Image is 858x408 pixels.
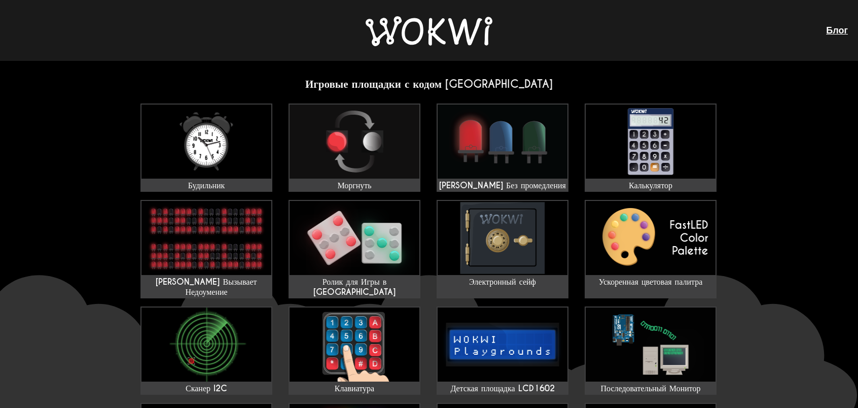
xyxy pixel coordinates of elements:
[585,200,717,298] a: Ускоренная цветовая палитра
[335,383,374,394] ya-tr-span: Клавиатура
[586,308,716,382] img: Последовательный Монитор
[290,308,419,382] img: Клавиатура
[289,104,420,192] a: Моргнуть
[305,77,553,91] ya-tr-span: Игровые площадки с кодом [GEOGRAPHIC_DATA]
[469,277,536,287] ya-tr-span: Электронный сейф
[586,201,716,275] img: Ускоренная цветовая палитра
[141,105,271,179] img: Будильник
[438,201,567,275] img: Электронный сейф
[437,104,568,192] a: [PERSON_NAME] Без промедления
[141,308,271,382] img: Сканер I2C
[140,104,272,192] a: Будильник
[826,25,848,36] a: Блог
[585,307,717,395] a: Последовательный Монитор
[289,307,420,395] a: Клавиатура
[437,200,568,298] a: Электронный сейф
[586,105,716,179] img: Калькулятор
[437,307,568,395] a: Детская площадка LCD1602
[366,16,492,46] img: Вокви
[290,105,419,179] img: Моргнуть
[439,180,566,191] ya-tr-span: [PERSON_NAME] Без промедления
[450,383,554,394] ya-tr-span: Детская площадка LCD1602
[186,383,227,394] ya-tr-span: Сканер I2C
[140,200,272,298] a: [PERSON_NAME] Вызывает Недоумение
[290,201,419,275] img: Ролик для Игры в Кости
[289,200,420,298] a: Ролик для Игры в [GEOGRAPHIC_DATA]
[438,105,567,179] img: Мигайте Без промедления
[141,201,271,275] img: Чарли Вызывает Недоумение
[599,277,703,287] ya-tr-span: Ускоренная цветовая палитра
[600,383,700,394] ya-tr-span: Последовательный Монитор
[156,277,257,297] ya-tr-span: [PERSON_NAME] Вызывает Недоумение
[438,308,567,382] img: Детская площадка LCD1602
[313,277,396,297] ya-tr-span: Ролик для Игры в [GEOGRAPHIC_DATA]
[585,104,717,192] a: Калькулятор
[629,180,672,191] ya-tr-span: Калькулятор
[188,180,225,191] ya-tr-span: Будильник
[337,180,371,191] ya-tr-span: Моргнуть
[140,307,272,395] a: Сканер I2C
